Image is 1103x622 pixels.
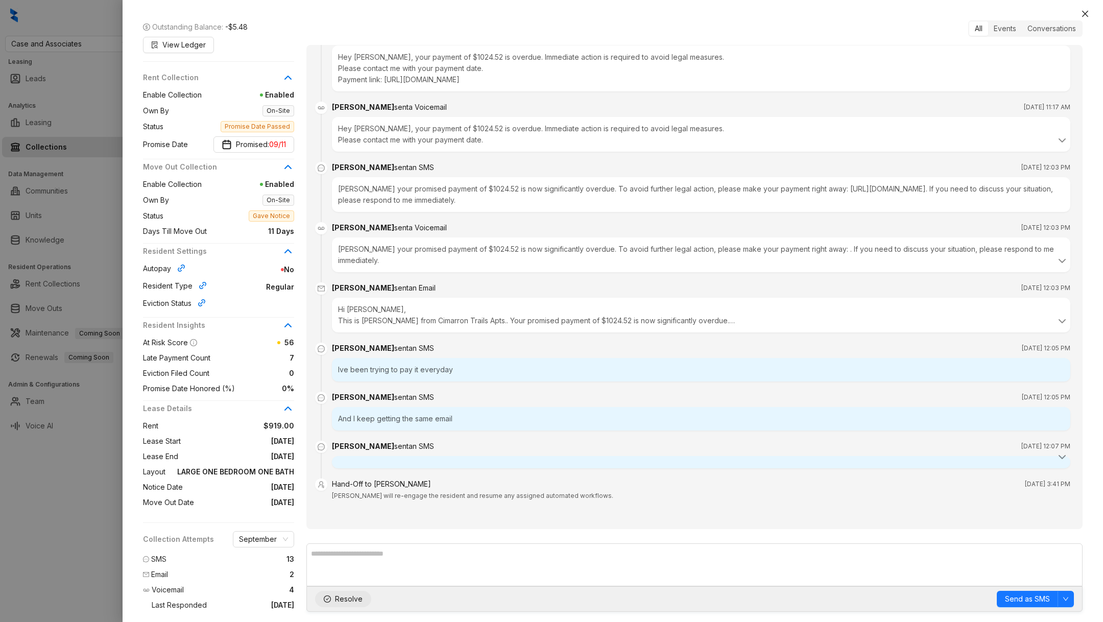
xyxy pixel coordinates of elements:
span: On-Site [262,195,294,206]
span: [DATE] 12:05 PM [1022,392,1070,402]
span: Last Responded [152,600,207,611]
span: [DATE] [181,436,294,447]
span: $919.00 [158,420,294,432]
span: At Risk Score [143,338,188,347]
span: Collection Attempts [143,534,214,545]
span: Days Till Move Out [143,226,207,237]
span: Enabled [202,179,294,190]
img: Last Responded Icon [143,602,150,609]
span: Promised: [236,139,286,150]
div: Autopay [143,263,189,276]
span: info-circle [190,339,197,346]
span: sent a Voicemail [394,223,447,232]
span: 13 [286,554,294,565]
span: [DATE] [178,451,294,462]
span: Resident Settings [143,246,282,257]
span: Send as SMS [1005,593,1050,605]
span: dollar [143,23,150,31]
div: [PERSON_NAME] [332,222,447,233]
span: [DATE] 12:05 PM [1022,343,1070,353]
div: And I keep getting the same email [332,407,1070,430]
span: Gave Notice [249,210,294,222]
span: sent an Email [394,283,436,292]
img: Voicemail Icon [143,587,150,593]
span: [DATE] 11:17 AM [1024,102,1070,112]
span: message [315,392,327,404]
span: [DATE] [271,600,294,611]
span: sent an SMS [394,393,434,401]
div: All [969,21,988,36]
span: sent an SMS [394,344,434,352]
span: Regular [211,281,294,293]
span: [DATE] 12:03 PM [1021,283,1070,293]
div: Ive been trying to pay it everyday [332,358,1070,381]
img: Voicemail Icon [315,102,327,114]
div: Eviction Status [143,298,210,311]
span: September [239,532,288,547]
span: [PERSON_NAME] will re-engage the resident and resume any assigned automated workflows. [332,492,613,499]
div: Hey [PERSON_NAME], your payment of $1024.52 is overdue. Immediate action is required to avoid leg... [332,45,1070,91]
span: sent an SMS [394,442,434,450]
img: Voicemail Icon [315,222,327,234]
button: Send as SMS [997,591,1058,607]
div: Rent Collection [143,72,294,89]
span: LARGE ONE BEDROOM ONE BATH [165,466,294,477]
span: Status [143,121,163,132]
span: 0% [235,383,294,394]
span: check-circle [324,595,331,603]
span: Layout [143,466,165,477]
span: Notice Date [143,482,183,493]
span: message [315,441,327,453]
span: 09/11 [269,139,286,150]
span: mail [143,571,149,578]
span: View Ledger [162,39,206,51]
span: Enable Collection [143,179,202,190]
span: SMS [151,554,166,565]
span: 2 [290,569,294,580]
span: sent a Voicemail [394,103,447,111]
div: [PERSON_NAME] [332,343,434,354]
span: close [1081,10,1089,18]
span: Eviction Filed Count [143,368,209,379]
div: Resident Type [143,280,211,294]
span: message [315,162,327,174]
div: Events [988,21,1022,36]
span: Lease End [143,451,178,462]
div: [PERSON_NAME] [332,441,434,452]
span: Promise Date Honored (%) [143,383,235,394]
span: On-Site [262,105,294,116]
div: [PERSON_NAME] [332,102,447,113]
button: Promise DatePromised: 09/11 [213,136,294,153]
div: Resident Insights [143,320,294,337]
div: Conversations [1022,21,1082,36]
span: user-switch [315,479,327,491]
span: Own By [143,105,169,116]
span: Lease Details [143,403,282,414]
span: 4 [289,584,294,595]
span: 7 [210,352,294,364]
div: [PERSON_NAME] [332,392,434,403]
span: message [315,343,327,355]
span: [DATE] 12:03 PM [1021,162,1070,173]
div: Lease Details [143,403,294,420]
div: [PERSON_NAME] your promised payment of $1024.52 is now significantly overdue. To avoid further le... [332,177,1070,212]
span: Move Out Collection [143,161,282,173]
span: Own By [143,195,169,206]
span: [DATE] 3:41 PM [1025,479,1070,489]
div: segmented control [968,20,1083,37]
span: mail [315,282,327,295]
span: Email [151,569,168,580]
span: Resident Insights [143,320,282,331]
span: Promise Date [143,139,188,150]
button: View Ledger [143,37,214,53]
span: Voicemail [152,584,184,595]
button: Close [1079,8,1091,20]
span: Enabled [202,89,294,101]
span: Enable Collection [143,89,202,101]
span: [DATE] [194,497,294,508]
span: sent an SMS [394,163,434,172]
img: Promise Date [222,139,232,150]
span: [DATE] 12:07 PM [1021,441,1070,451]
span: Outstanding Balance: [143,21,248,33]
span: 0 [209,368,294,379]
